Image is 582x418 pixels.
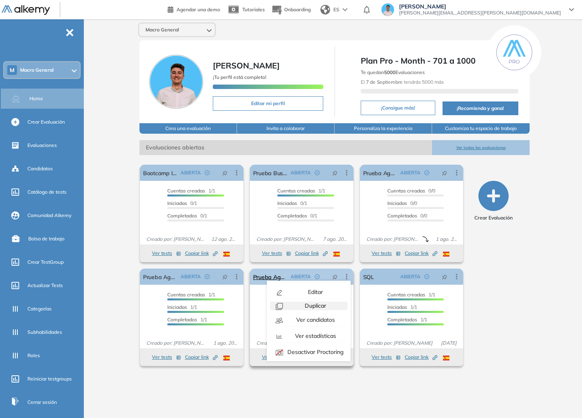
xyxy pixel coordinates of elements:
[372,352,401,362] button: Ver tests
[253,165,287,181] a: Prueba Business Case
[436,270,453,283] button: pushpin
[185,248,218,258] button: Copiar link
[27,305,52,312] span: Categorías
[277,200,307,206] span: 0/1
[333,6,339,13] span: ES
[277,213,317,219] span: 0/1
[405,248,437,258] button: Copiar link
[295,316,335,323] span: Ver candidatos
[387,188,425,194] span: Cuentas creadas
[295,248,328,258] button: Copiar link
[399,10,561,16] span: [PERSON_NAME][EMAIL_ADDRESS][PERSON_NAME][DOMAIN_NAME]
[387,200,417,206] span: 0/0
[208,236,240,243] span: 12 ago. 2025
[332,273,338,280] span: pushpin
[143,236,208,243] span: Creado por: [PERSON_NAME]
[213,60,280,70] span: [PERSON_NAME]
[270,302,347,310] button: Duplicar
[27,118,65,126] span: Crear Evaluación
[387,304,417,310] span: 1/1
[167,304,197,310] span: 1/1
[271,1,311,19] button: Onboarding
[332,170,338,176] span: pushpin
[143,269,177,285] a: Prueba Agente AI - Retroalimentar - Calificado
[400,273,420,280] span: ABIERTA
[474,214,513,221] span: Crear Evaluación
[315,170,320,175] span: check-circle
[295,250,328,257] span: Copiar link
[20,67,54,73] span: Macro General
[139,140,432,155] span: Evaluaciones abiertas
[366,79,403,85] b: 7 de Septiembre
[168,4,220,14] a: Agendar una demo
[277,213,307,219] span: Completados
[291,273,311,280] span: ABIERTA
[181,273,201,280] span: ABIERTA
[253,339,320,347] span: Creado por: [PERSON_NAME]
[424,274,429,279] span: check-circle
[387,292,435,298] span: 1/1
[213,74,266,80] span: ¡Tu perfil está completo!
[303,302,326,309] span: Duplicar
[27,352,40,359] span: Roles
[387,213,427,219] span: 0/0
[387,304,407,310] span: Iniciadas
[205,274,210,279] span: check-circle
[222,170,228,176] span: pushpin
[27,375,72,383] span: Reiniciar testgroups
[167,213,197,219] span: Completados
[185,352,218,362] button: Copiar link
[438,339,460,347] span: [DATE]
[361,79,444,85] span: El tendrás 5000 más
[167,304,187,310] span: Iniciadas
[442,170,447,176] span: pushpin
[27,259,64,266] span: Crear TestGroup
[361,69,425,75] span: Te quedan Evaluaciones
[167,213,207,219] span: 0/1
[399,3,561,10] span: [PERSON_NAME]
[474,181,513,221] button: Crear Evaluación
[27,212,71,219] span: Comunidad Alkemy
[333,252,340,257] img: ESP
[306,288,323,296] span: Editar
[167,200,187,206] span: Iniciadas
[343,8,347,11] img: arrow
[216,270,234,283] button: pushpin
[277,188,325,194] span: 1/1
[432,123,530,134] button: Customiza tu espacio de trabajo
[405,354,437,361] span: Copiar link
[400,169,420,176] span: ABIERTA
[384,69,395,75] b: 5000
[270,286,347,298] button: Editar
[320,236,350,243] span: 7 ago. 2025
[335,123,432,134] button: Personaliza la experiencia
[28,235,64,242] span: Bolsa de trabajo
[293,332,336,339] span: Ver estadísticas
[143,339,210,347] span: Creado por: [PERSON_NAME]
[167,200,197,206] span: 0/1
[361,55,519,67] span: Plan Pro - Month - 701 a 1000
[223,252,230,257] img: ESP
[424,170,429,175] span: check-circle
[372,248,401,258] button: Ver tests
[222,273,228,280] span: pushpin
[27,188,67,196] span: Catálogo de tests
[363,269,374,285] a: SQL
[27,282,63,289] span: Actualizar Tests
[270,346,347,358] button: Desactivar Proctoring
[270,313,347,326] button: Ver candidatos
[27,165,53,172] span: Candidatos
[167,317,207,323] span: 1/1
[291,169,311,176] span: ABIERTA
[270,329,347,342] button: Ver estadísticas
[262,248,291,258] button: Ver tests
[387,292,425,298] span: Cuentas creadas
[315,274,320,279] span: check-circle
[27,142,57,149] span: Evaluaciones
[320,5,330,14] img: world
[387,317,417,323] span: Completados
[387,200,407,206] span: Iniciadas
[387,188,435,194] span: 0/0
[213,96,323,111] button: Editar mi perfil
[185,250,218,257] span: Copiar link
